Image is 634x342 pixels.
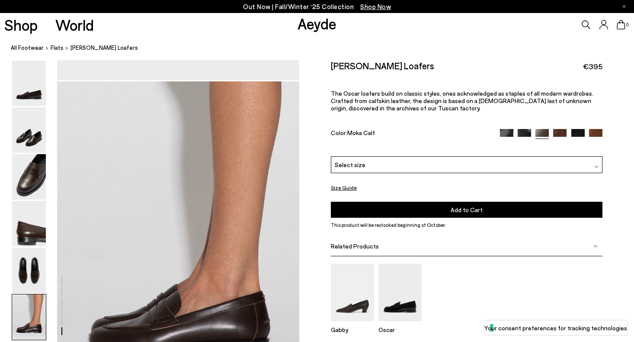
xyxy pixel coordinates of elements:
[378,315,422,333] a: Oscar Leather Loafers Oscar
[378,326,422,333] p: Oscar
[594,165,599,169] img: svg%3E
[484,320,627,335] button: Your consent preferences for tracking technologies
[347,129,375,136] span: Moka Calf
[11,43,44,52] a: All Footwear
[331,221,602,229] p: This product will be restocked beginning of October.
[331,129,491,139] div: Color:
[625,23,630,27] span: 0
[12,154,46,200] img: Oscar Leather Loafers - Image 3
[331,89,593,111] span: The Oscar loafers build on classic styles, ones acknowledged as staples of all modern wardrobes. ...
[378,264,422,321] img: Oscar Leather Loafers
[331,182,357,193] button: Size Guide
[331,264,374,321] img: Gabby Almond-Toe Loafers
[335,160,365,169] span: Select size
[51,43,64,52] a: flats
[55,17,94,32] a: World
[360,3,391,10] span: Navigate to /collections/new-in
[451,206,483,213] span: Add to Cart
[593,244,598,248] img: svg%3E
[11,36,634,60] nav: breadcrumb
[331,60,434,71] h2: [PERSON_NAME] Loafers
[12,248,46,293] img: Oscar Leather Loafers - Image 5
[12,201,46,246] img: Oscar Leather Loafers - Image 4
[12,107,46,153] img: Oscar Leather Loafers - Image 2
[70,43,138,52] span: [PERSON_NAME] Loafers
[243,1,391,12] p: Out Now | Fall/Winter ‘25 Collection
[484,323,627,332] label: Your consent preferences for tracking technologies
[51,44,64,51] span: flats
[12,294,46,340] img: Oscar Leather Loafers - Image 6
[583,61,602,72] span: €395
[331,326,374,333] p: Gabby
[331,315,374,333] a: Gabby Almond-Toe Loafers Gabby
[617,20,625,29] a: 0
[331,242,379,250] span: Related Products
[12,61,46,106] img: Oscar Leather Loafers - Image 1
[4,17,38,32] a: Shop
[298,14,336,32] a: Aeyde
[331,202,602,218] button: Add to Cart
